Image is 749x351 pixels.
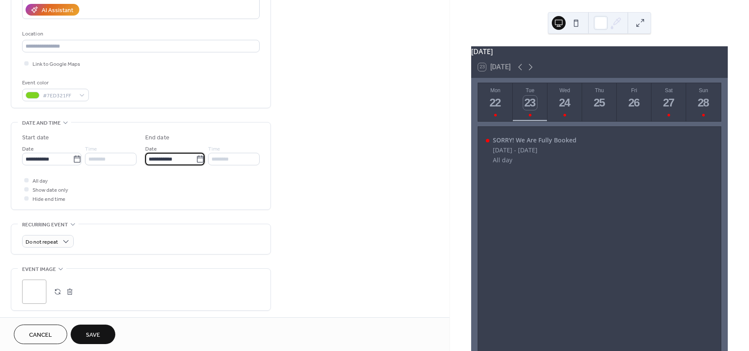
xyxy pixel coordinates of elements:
div: AI Assistant [42,6,73,15]
span: Date [22,145,34,154]
div: 25 [593,96,607,110]
span: All day [33,177,48,186]
div: Fri [619,87,649,93]
div: 24 [558,96,572,110]
span: Date [145,145,157,154]
div: All day [493,156,576,164]
div: ; [22,280,46,304]
button: AI Assistant [26,4,79,16]
span: Link to Google Maps [33,60,80,69]
button: Sun28 [686,83,721,121]
button: Wed24 [547,83,582,121]
div: SORRY! We Are Fully Booked [493,136,576,144]
button: Tue23 [513,83,547,121]
span: Date and time [22,119,61,128]
div: Tue [515,87,545,93]
div: Location [22,29,258,39]
span: Time [208,145,220,154]
div: Mon [481,87,510,93]
button: Save [71,325,115,344]
div: [DATE] - [DATE] [493,146,576,154]
span: Cancel [29,331,52,340]
button: Mon22 [478,83,513,121]
span: Event image [22,265,56,274]
div: End date [145,133,169,142]
span: Show date only [33,186,68,195]
div: 26 [627,96,642,110]
div: Wed [550,87,580,93]
div: Sat [654,87,684,93]
div: 28 [697,96,711,110]
span: #7ED321FF [43,91,75,100]
div: 23 [523,96,537,110]
div: Thu [585,87,614,93]
div: Start date [22,133,49,142]
div: [DATE] [471,46,728,57]
span: Time [85,145,97,154]
div: 27 [662,96,676,110]
span: Hide end time [33,195,65,204]
span: Save [86,331,100,340]
div: Sun [689,87,718,93]
button: Sat27 [651,83,686,121]
div: 22 [488,96,503,110]
button: Cancel [14,325,67,344]
div: Event color [22,78,87,87]
span: Do not repeat [26,237,58,247]
button: Thu25 [582,83,617,121]
span: Recurring event [22,220,68,229]
button: Fri26 [617,83,651,121]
